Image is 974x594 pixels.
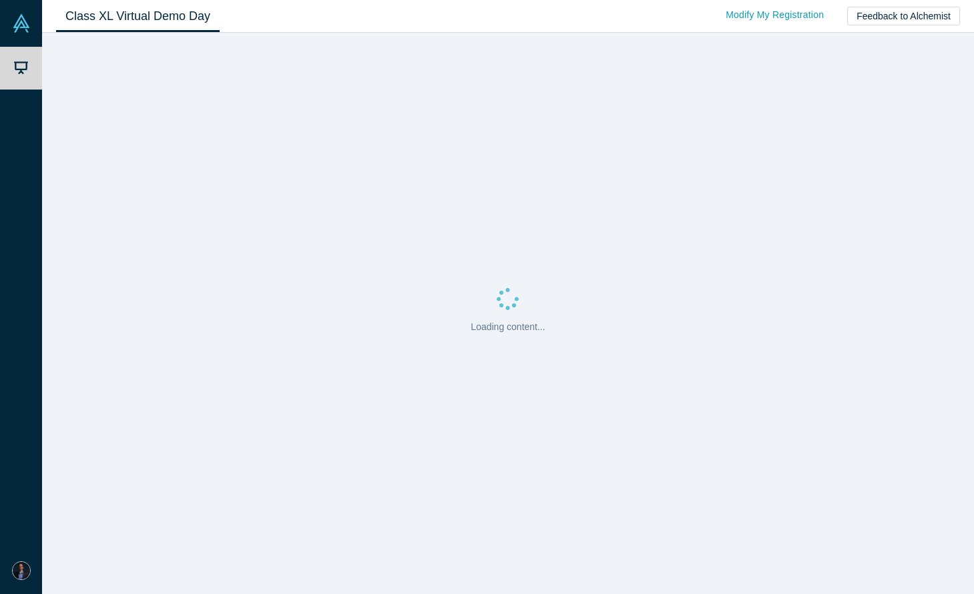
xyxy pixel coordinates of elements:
[712,3,838,27] a: Modify My Registration
[471,320,545,334] p: Loading content...
[847,7,960,25] button: Feedback to Alchemist
[56,1,220,32] a: Class XL Virtual Demo Day
[12,561,31,580] img: Sunil Kunisetty's Account
[12,14,31,33] img: Alchemist Vault Logo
